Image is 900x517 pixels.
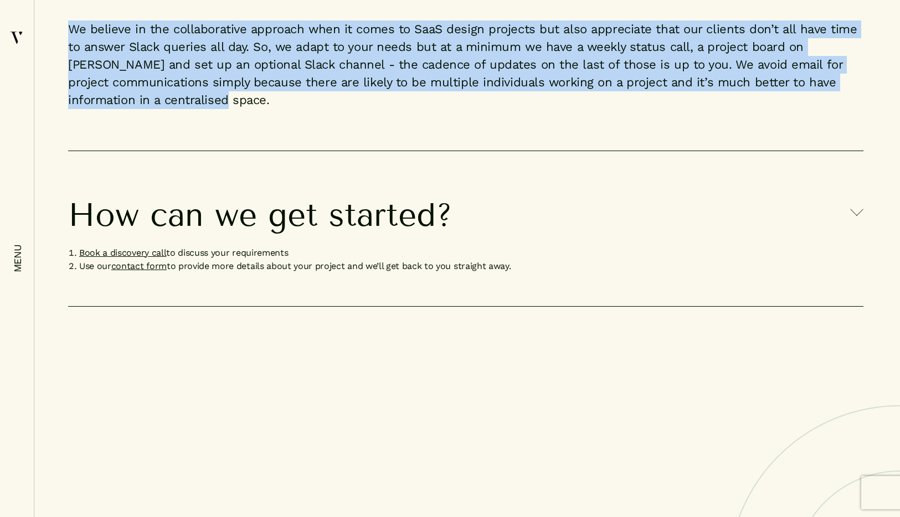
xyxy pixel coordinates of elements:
[68,12,863,117] p: We believe in the collaborative approach when it comes to SaaS design projects but also appreciat...
[12,245,23,273] em: menu
[79,260,863,273] li: Use our to provide more details about your project and we’ll get back to you straight away.
[79,246,166,260] a: Book a discovery call
[79,246,863,260] li: to discuss your requirements
[111,260,167,273] a: contact form
[68,184,863,246] h3: How can we get started?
